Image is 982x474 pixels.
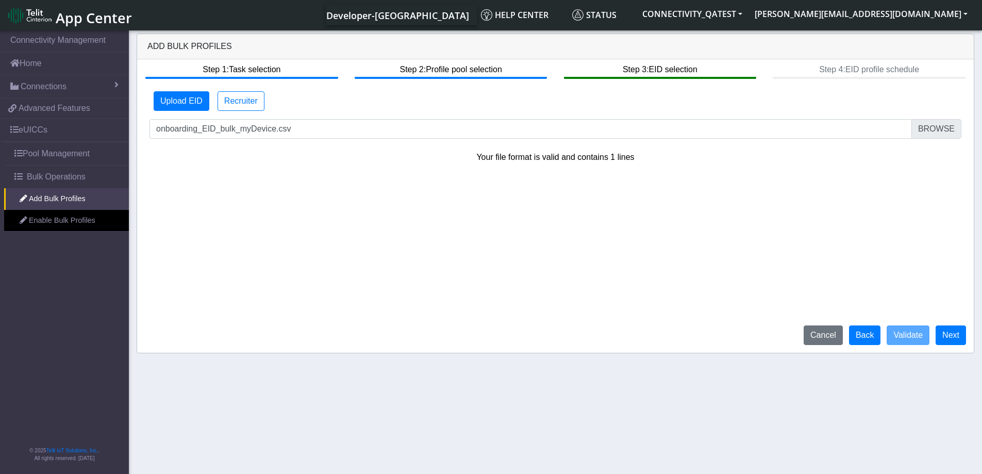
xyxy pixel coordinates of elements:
[218,91,264,111] button: Recruiter
[145,59,338,79] btn: Step 1: Task selection
[572,9,617,21] span: Status
[56,8,132,27] span: App Center
[636,5,748,23] button: CONNECTIVITY_QATEST
[4,210,129,232] a: Enable Bulk Profiles
[936,325,966,345] button: Next
[326,9,469,22] span: Developer-[GEOGRAPHIC_DATA]
[481,9,548,21] span: Help center
[137,34,974,59] div: Add Bulk Profiles
[572,9,584,21] img: status.svg
[46,448,98,453] a: Telit IoT Solutions, Inc.
[8,4,130,26] a: App Center
[326,5,469,25] a: Your current platform instance
[27,171,86,183] span: Bulk Operations
[568,5,636,25] a: Status
[21,80,66,93] span: Connections
[154,91,209,111] button: Upload EID
[477,5,568,25] a: Help center
[19,102,90,115] span: Advanced Features
[355,59,547,79] btn: Step 2: Profile pool selection
[804,325,843,345] button: Cancel
[4,142,129,165] a: Pool Management
[849,325,881,345] button: Back
[564,59,756,79] btn: Step 3: EID selection
[8,7,52,24] img: logo-telit-cinterion-gw-new.png
[887,325,929,345] button: Validate
[4,188,129,210] a: Add Bulk Profiles
[481,9,492,21] img: knowledge.svg
[4,166,129,188] a: Bulk Operations
[353,151,759,164] p: Your file format is valid and contains 1 lines
[748,5,974,23] button: [PERSON_NAME][EMAIL_ADDRESS][DOMAIN_NAME]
